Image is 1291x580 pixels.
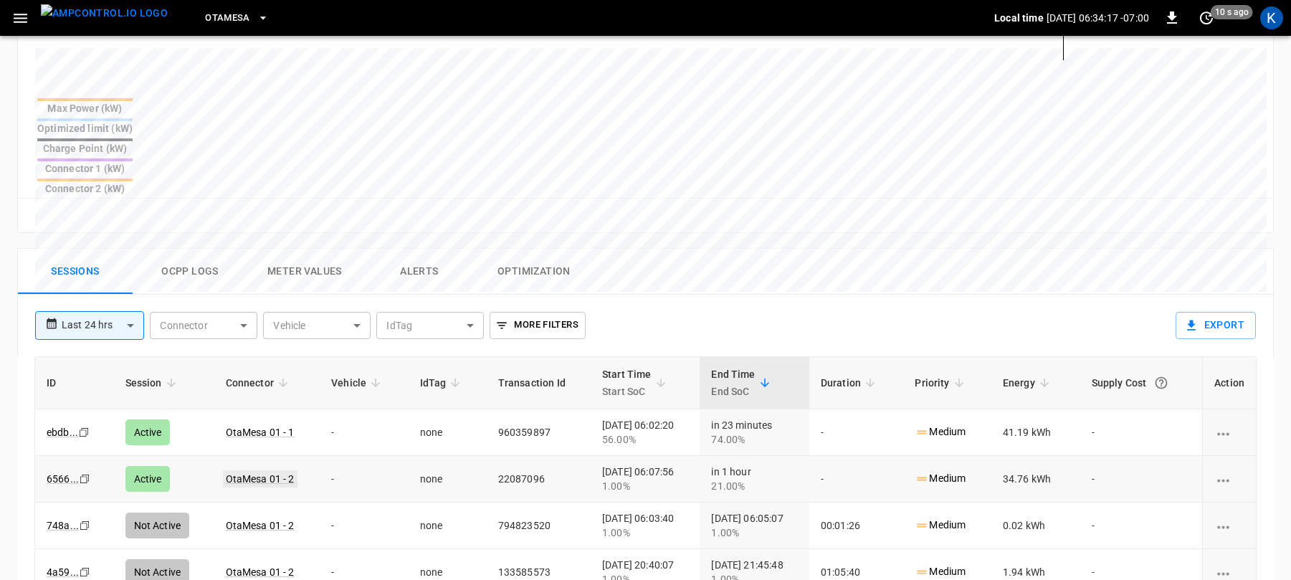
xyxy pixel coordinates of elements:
img: ampcontrol.io logo [41,4,168,22]
div: charging session options [1214,472,1244,486]
th: Action [1202,357,1256,409]
button: Ocpp logs [133,249,247,295]
button: Meter Values [247,249,362,295]
div: [DATE] 06:03:40 [602,511,688,540]
div: copy [78,518,92,533]
p: Local time [994,11,1044,25]
th: ID [35,357,114,409]
span: Vehicle [331,374,385,391]
div: profile-icon [1260,6,1283,29]
div: 1.00% [602,526,688,540]
div: [DATE] 06:05:07 [711,511,797,540]
div: 1.00% [711,526,797,540]
span: Start TimeStart SoC [602,366,670,400]
button: Export [1176,312,1256,339]
button: Sessions [18,249,133,295]
a: OtaMesa 01 - 2 [226,566,295,578]
p: Medium [915,564,966,579]
td: - [1080,503,1202,549]
div: charging session options [1214,518,1244,533]
div: charging session options [1214,425,1244,439]
span: Connector [226,374,292,391]
span: 10 s ago [1211,5,1253,19]
div: Start Time [602,366,652,400]
span: End TimeEnd SoC [711,366,773,400]
button: set refresh interval [1195,6,1218,29]
p: Start SoC [602,383,652,400]
span: Energy [1003,374,1054,391]
button: The cost of your charging session based on your supply rates [1148,370,1174,396]
button: OtaMesa [199,4,275,32]
td: 0.02 kWh [991,503,1080,549]
div: Last 24 hrs [62,312,144,339]
div: charging session options [1214,565,1244,579]
button: Alerts [362,249,477,295]
div: End Time [711,366,755,400]
p: Medium [915,518,966,533]
span: IdTag [420,374,465,391]
span: Duration [821,374,880,391]
td: - [320,503,408,549]
td: 00:01:26 [809,503,904,549]
p: End SoC [711,383,755,400]
td: none [409,503,487,549]
span: Session [125,374,181,391]
div: Not Active [125,513,190,538]
td: 794823520 [487,503,591,549]
span: Priority [915,374,968,391]
span: OtaMesa [205,10,250,27]
a: OtaMesa 01 - 2 [226,520,295,531]
p: [DATE] 06:34:17 -07:00 [1047,11,1149,25]
button: More Filters [490,312,585,339]
div: copy [78,564,92,580]
button: Optimization [477,249,591,295]
div: Supply Cost [1092,370,1191,396]
th: Transaction Id [487,357,591,409]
